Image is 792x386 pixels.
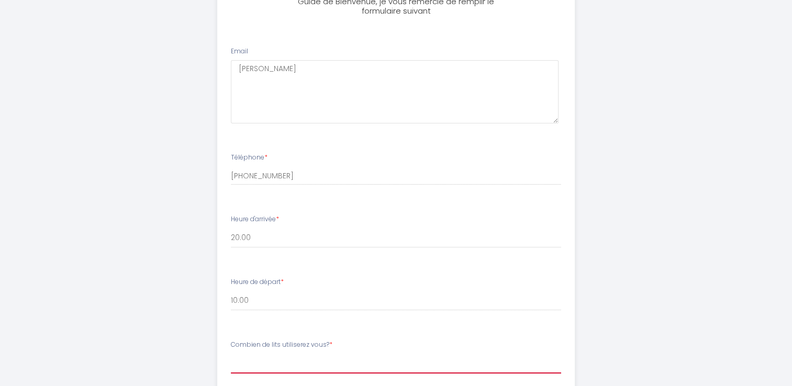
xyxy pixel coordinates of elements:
label: Email [231,47,248,56]
label: Combien de lits utiliserez vous? [231,340,332,350]
label: Heure d'arrivée [231,214,279,224]
label: Téléphone [231,153,267,163]
label: Heure de départ [231,277,284,287]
